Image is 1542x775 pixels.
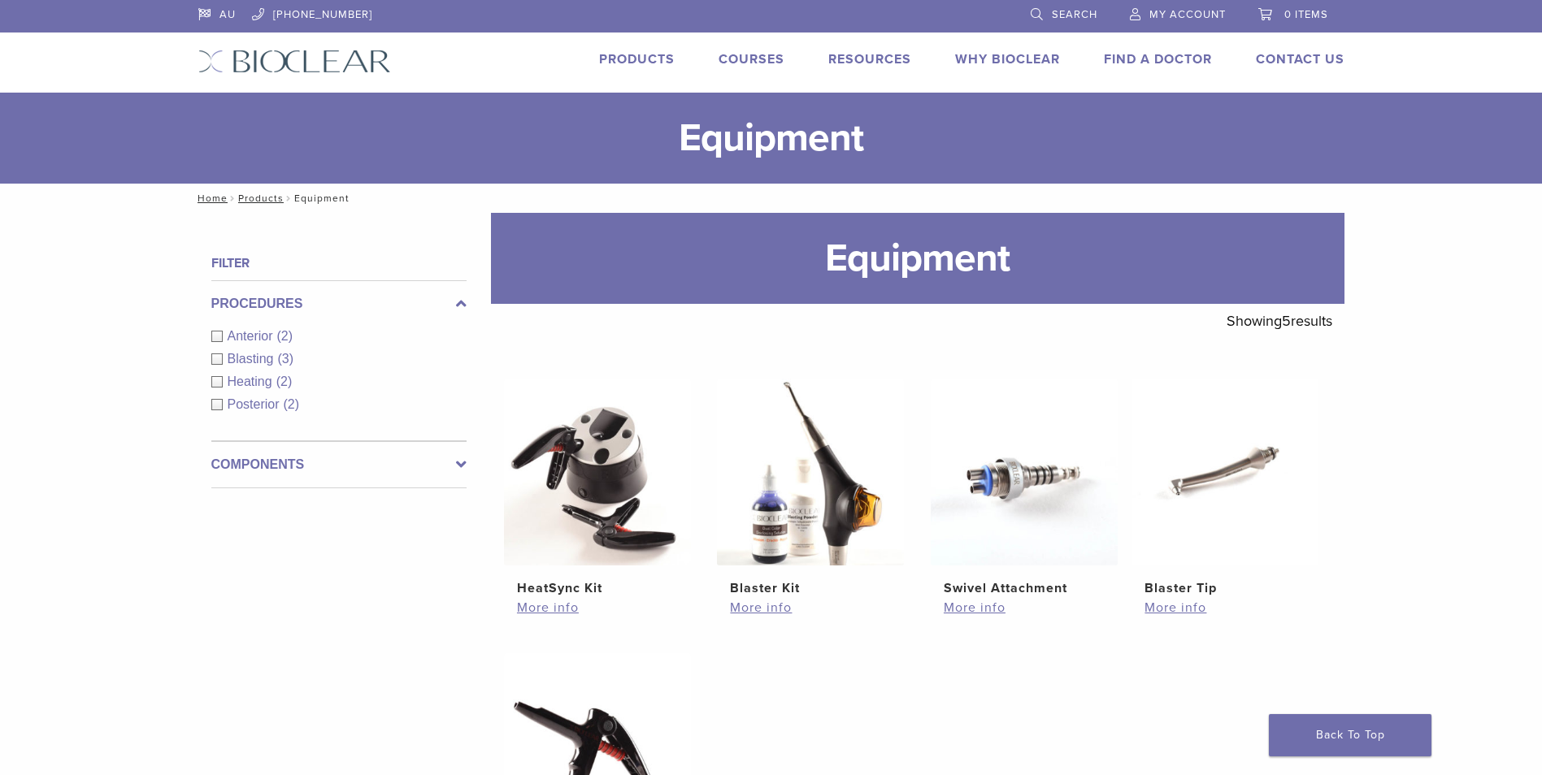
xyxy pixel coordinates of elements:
h2: Blaster Kit [730,578,891,598]
a: More info [1145,598,1305,617]
h2: Swivel Attachment [944,578,1105,598]
span: Anterior [228,329,277,343]
a: Swivel AttachmentSwivel Attachment [930,379,1119,598]
span: 0 items [1284,8,1328,21]
a: Products [599,51,675,67]
nav: Equipment [186,184,1357,213]
span: My Account [1149,8,1226,21]
a: Home [193,193,228,204]
h4: Filter [211,253,467,273]
span: / [228,194,238,202]
img: Blaster Tip [1132,379,1318,565]
a: Contact Us [1256,51,1344,67]
a: HeatSync KitHeatSync Kit [503,379,693,598]
p: Showing results [1227,304,1332,338]
span: (2) [284,397,300,411]
label: Components [211,455,467,474]
a: More info [517,598,678,617]
a: Blaster TipBlaster Tip [1131,379,1320,598]
a: More info [944,598,1105,617]
img: Swivel Attachment [931,379,1118,565]
span: (2) [276,375,293,388]
a: Resources [828,51,911,67]
img: Bioclear [198,50,391,73]
a: Find A Doctor [1104,51,1212,67]
label: Procedures [211,294,467,314]
span: Search [1052,8,1097,21]
a: Why Bioclear [955,51,1060,67]
img: Blaster Kit [717,379,904,565]
h1: Equipment [491,213,1344,304]
a: Back To Top [1269,714,1431,756]
span: Blasting [228,352,278,366]
span: / [284,194,294,202]
span: (2) [277,329,293,343]
span: 5 [1282,312,1291,330]
h2: Blaster Tip [1145,578,1305,598]
a: Blaster KitBlaster Kit [716,379,906,598]
a: Products [238,193,284,204]
a: More info [730,598,891,617]
img: HeatSync Kit [504,379,691,565]
a: Courses [719,51,784,67]
span: Heating [228,375,276,388]
h2: HeatSync Kit [517,578,678,598]
span: (3) [277,352,293,366]
span: Posterior [228,397,284,411]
